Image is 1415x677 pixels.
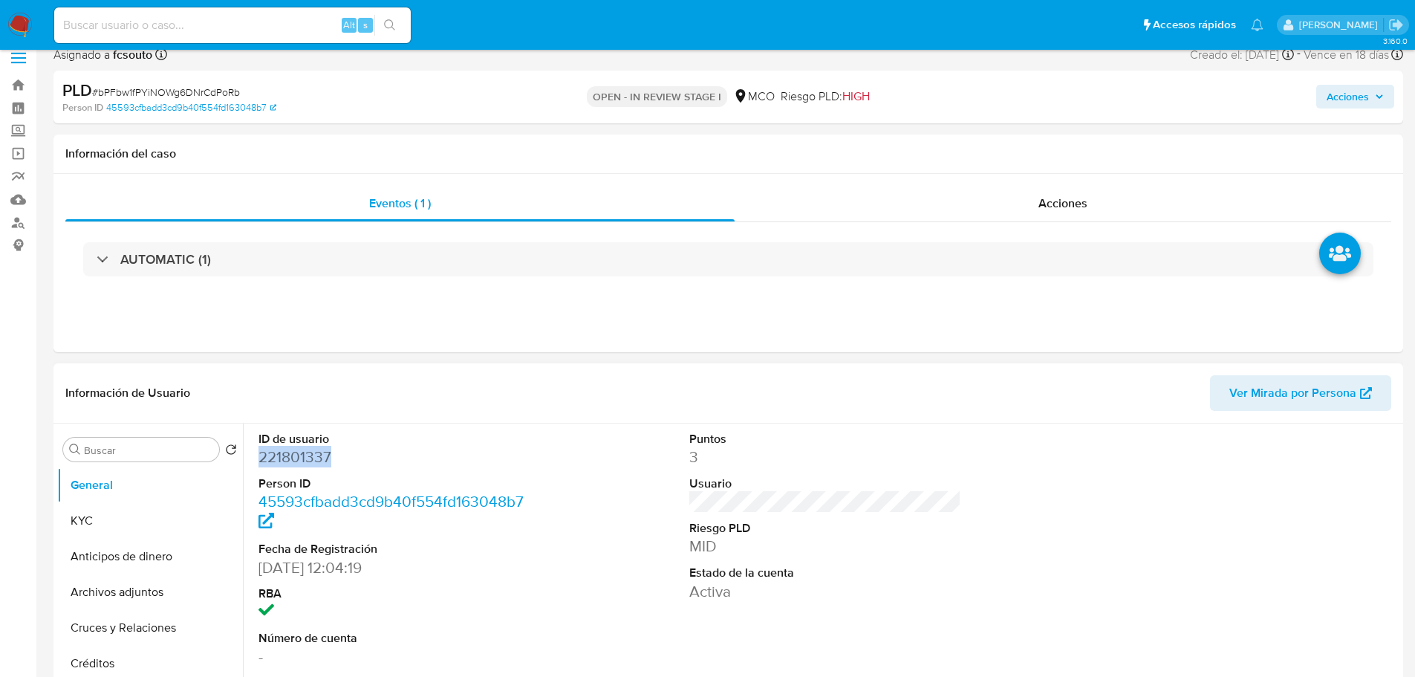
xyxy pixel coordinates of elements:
[258,541,531,557] dt: Fecha de Registración
[369,195,431,212] span: Eventos ( 1 )
[54,16,411,35] input: Buscar usuario o caso...
[587,86,727,107] p: OPEN - IN REVIEW STAGE I
[1153,17,1236,33] span: Accesos rápidos
[689,431,962,447] dt: Puntos
[258,476,531,492] dt: Person ID
[1190,45,1294,65] div: Creado el: [DATE]
[1251,19,1263,31] a: Notificaciones
[374,15,405,36] button: search-icon
[1299,18,1383,32] p: felipe.cayon@mercadolibre.com
[1229,375,1356,411] span: Ver Mirada por Persona
[689,565,962,581] dt: Estado de la cuenta
[689,447,962,467] dd: 3
[57,467,243,503] button: General
[1297,45,1301,65] span: -
[1327,85,1369,108] span: Acciones
[57,610,243,646] button: Cruces y Relaciones
[258,630,531,647] dt: Número de cuenta
[258,586,531,602] dt: RBA
[258,447,531,467] dd: 221801337
[84,444,213,457] input: Buscar
[1038,195,1087,212] span: Acciones
[363,18,368,32] span: s
[258,647,531,667] dd: -
[258,557,531,578] dd: [DATE] 12:04:19
[1210,375,1391,411] button: Ver Mirada por Persona
[689,476,962,492] dt: Usuario
[92,85,240,100] span: # bPFbw1fPYiNOWg6DNrCdPoRb
[110,46,152,63] b: fcsouto
[689,536,962,557] dd: MID
[57,574,243,610] button: Archivos adjuntos
[733,88,775,105] div: MCO
[106,101,276,114] a: 45593cfbadd3cd9b40f554fd163048b7
[781,88,870,105] span: Riesgo PLD:
[65,386,190,401] h1: Información de Usuario
[1316,85,1394,108] button: Acciones
[62,78,92,102] b: PLD
[57,503,243,539] button: KYC
[1383,35,1408,47] span: 3.160.0
[53,47,152,63] span: Asignado a
[62,101,103,114] b: Person ID
[83,242,1373,276] div: AUTOMATIC (1)
[1388,17,1404,33] a: Salir
[343,18,355,32] span: Alt
[689,581,962,602] dd: Activa
[69,444,81,456] button: Buscar
[65,146,1391,161] h1: Información del caso
[258,431,531,447] dt: ID de usuario
[57,539,243,574] button: Anticipos de dinero
[120,251,211,268] h3: AUTOMATIC (1)
[258,490,524,533] a: 45593cfbadd3cd9b40f554fd163048b7
[842,88,870,105] span: HIGH
[689,520,962,537] dt: Riesgo PLD
[1304,47,1389,63] span: Vence en 18 días
[225,444,237,460] button: Volver al orden por defecto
